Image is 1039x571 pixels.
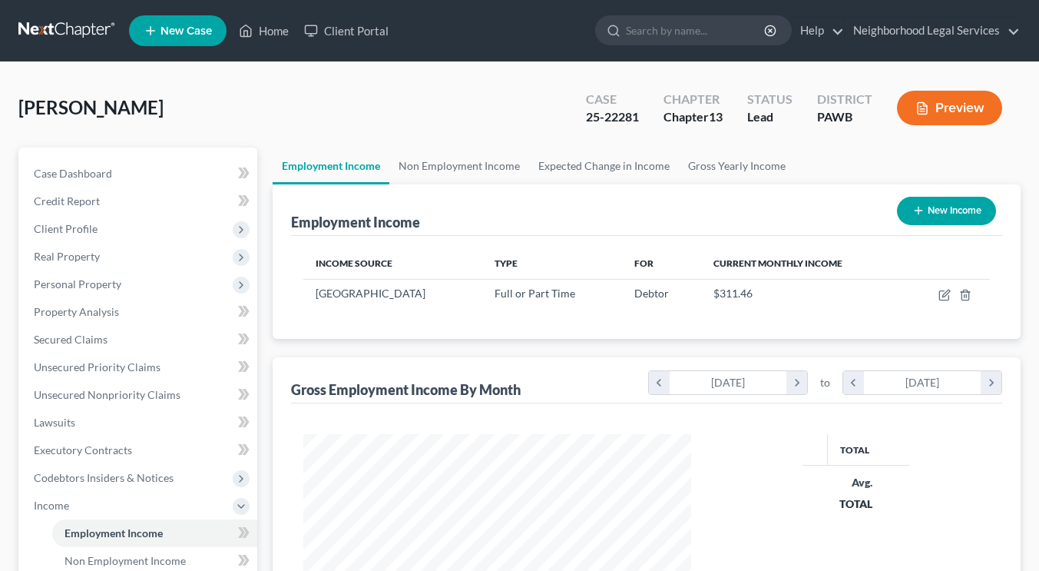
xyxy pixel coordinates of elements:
[713,257,842,269] span: Current Monthly Income
[22,354,257,381] a: Unsecured Priority Claims
[817,91,872,108] div: District
[296,17,396,45] a: Client Portal
[864,371,981,394] div: [DATE]
[709,109,723,124] span: 13
[713,287,753,300] span: $311.46
[34,222,98,235] span: Client Profile
[817,108,872,126] div: PAWB
[291,380,521,399] div: Gross Employment Income By Month
[22,437,257,464] a: Executory Contracts
[820,375,830,390] span: to
[529,148,679,184] a: Expected Change in Income
[34,277,121,290] span: Personal Property
[34,471,174,484] span: Codebtors Insiders & Notices
[22,409,257,437] a: Lawsuits
[34,388,180,401] span: Unsecured Nonpriority Claims
[634,257,654,269] span: For
[586,91,639,108] div: Case
[291,213,420,231] div: Employment Income
[22,326,257,354] a: Secured Claims
[160,25,212,37] span: New Case
[231,17,296,45] a: Home
[827,434,885,465] th: Total
[897,91,1002,125] button: Preview
[273,148,389,184] a: Employment Income
[786,371,807,394] i: chevron_right
[495,257,518,269] span: Type
[34,305,119,318] span: Property Analysis
[52,520,257,547] a: Employment Income
[22,298,257,326] a: Property Analysis
[897,197,996,225] button: New Income
[495,287,575,300] span: Full or Part Time
[22,188,257,215] a: Credit Report
[626,16,766,45] input: Search by name...
[65,526,163,539] span: Employment Income
[843,371,864,394] i: chevron_left
[586,108,639,126] div: 25-22281
[663,108,723,126] div: Chapter
[316,287,425,300] span: [GEOGRAPHIC_DATA]
[747,108,792,126] div: Lead
[670,371,787,394] div: [DATE]
[845,17,1020,45] a: Neighborhood Legal Services
[747,91,792,108] div: Status
[34,416,75,429] span: Lawsuits
[34,333,108,346] span: Secured Claims
[981,371,1001,394] i: chevron_right
[34,250,100,263] span: Real Property
[679,148,795,184] a: Gross Yearly Income
[649,371,670,394] i: chevron_left
[22,381,257,409] a: Unsecured Nonpriority Claims
[839,496,872,512] div: TOTAL
[34,194,100,207] span: Credit Report
[792,17,844,45] a: Help
[34,167,112,180] span: Case Dashboard
[18,96,164,118] span: [PERSON_NAME]
[34,499,69,512] span: Income
[34,360,160,373] span: Unsecured Priority Claims
[34,443,132,456] span: Executory Contracts
[316,257,392,269] span: Income Source
[22,160,257,188] a: Case Dashboard
[389,148,529,184] a: Non Employment Income
[839,475,872,490] div: Avg.
[65,554,186,567] span: Non Employment Income
[634,287,669,300] span: Debtor
[663,91,723,108] div: Chapter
